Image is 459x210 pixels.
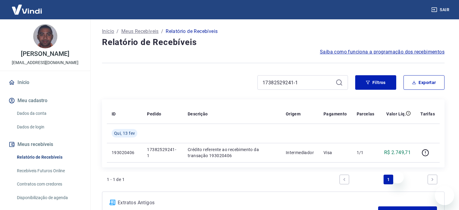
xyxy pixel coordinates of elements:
[7,138,83,151] button: Meus recebíveis
[102,28,114,35] a: Início
[112,150,137,156] p: 193020406
[188,111,208,117] p: Descrição
[420,111,435,117] p: Tarifas
[430,4,452,15] button: Sair
[21,51,69,57] p: [PERSON_NAME]
[339,175,349,184] a: Previous page
[263,78,333,87] input: Busque pelo número do pedido
[116,28,119,35] p: /
[14,107,83,120] a: Dados da conta
[386,111,406,117] p: Valor Líq.
[14,178,83,190] a: Contratos com credores
[112,111,116,117] p: ID
[14,165,83,177] a: Recebíveis Futuros Online
[161,28,163,35] p: /
[121,28,159,35] a: Meus Recebíveis
[355,75,396,90] button: Filtros
[7,94,83,107] button: Meu cadastro
[286,111,301,117] p: Origem
[7,0,46,19] img: Vindi
[324,150,347,156] p: Visa
[147,147,178,159] p: 17382529241-1
[33,24,57,48] img: b364baf0-585a-4717-963f-4c6cdffdd737.jpeg
[384,149,411,156] p: R$ 2.749,71
[357,150,375,156] p: 1/1
[147,111,161,117] p: Pedido
[392,171,404,183] iframe: Fechar mensagem
[384,175,393,184] a: Page 1 is your current page
[110,200,115,205] img: ícone
[14,121,83,133] a: Dados de login
[357,111,375,117] p: Parcelas
[286,150,314,156] p: Intermediador
[102,36,445,48] h4: Relatório de Recebíveis
[14,192,83,204] a: Disponibilização de agenda
[118,199,378,206] p: Extratos Antigos
[403,75,445,90] button: Exportar
[320,48,445,56] a: Saiba como funciona a programação dos recebimentos
[12,60,78,66] p: [EMAIL_ADDRESS][DOMAIN_NAME]
[188,147,276,159] p: Crédito referente ao recebimento da transação 193020406
[337,172,440,187] ul: Pagination
[324,111,347,117] p: Pagamento
[14,151,83,163] a: Relatório de Recebíveis
[166,28,218,35] p: Relatório de Recebíveis
[7,76,83,89] a: Início
[435,186,454,205] iframe: Botão para abrir a janela de mensagens
[107,176,125,183] p: 1 - 1 de 1
[114,130,135,136] span: Qui, 13 fev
